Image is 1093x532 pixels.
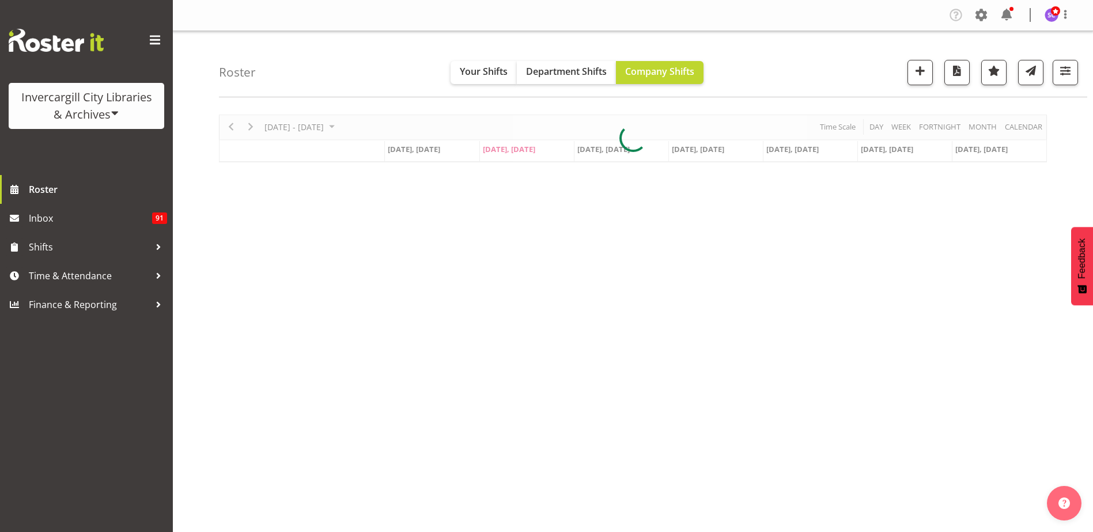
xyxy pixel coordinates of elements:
[526,65,607,78] span: Department Shifts
[1071,227,1093,305] button: Feedback - Show survey
[29,210,152,227] span: Inbox
[219,66,256,79] h4: Roster
[29,267,150,284] span: Time & Attendance
[29,296,150,313] span: Finance & Reporting
[625,65,694,78] span: Company Shifts
[1053,60,1078,85] button: Filter Shifts
[9,29,104,52] img: Rosterit website logo
[616,61,704,84] button: Company Shifts
[907,60,933,85] button: Add a new shift
[20,89,153,123] div: Invercargill City Libraries & Archives
[29,238,150,256] span: Shifts
[1045,8,1058,22] img: stephen-cook564.jpg
[152,212,167,224] span: 91
[451,61,517,84] button: Your Shifts
[1077,238,1087,279] span: Feedback
[29,181,167,198] span: Roster
[1058,497,1070,509] img: help-xxl-2.png
[517,61,616,84] button: Department Shifts
[460,65,508,78] span: Your Shifts
[981,60,1007,85] button: Highlight an important date within the roster.
[1018,60,1043,85] button: Send a list of all shifts for the selected filtered period to all rostered employees.
[944,60,970,85] button: Download a PDF of the roster according to the set date range.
